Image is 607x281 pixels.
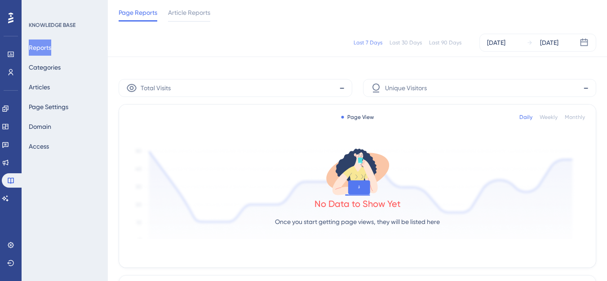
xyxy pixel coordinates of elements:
[339,81,345,95] span: -
[141,83,171,93] span: Total Visits
[29,22,75,29] div: KNOWLEDGE BASE
[29,40,51,56] button: Reports
[29,79,50,95] button: Articles
[354,39,382,46] div: Last 7 Days
[315,198,401,210] div: No Data to Show Yet
[487,37,505,48] div: [DATE]
[119,7,157,18] span: Page Reports
[540,37,558,48] div: [DATE]
[519,114,532,121] div: Daily
[390,39,422,46] div: Last 30 Days
[29,138,49,154] button: Access
[565,114,585,121] div: Monthly
[540,114,558,121] div: Weekly
[583,81,589,95] span: -
[275,216,440,227] p: Once you start getting page views, they will be listed here
[29,119,51,135] button: Domain
[429,39,461,46] div: Last 90 Days
[341,114,374,121] div: Page View
[385,83,427,93] span: Unique Visitors
[168,7,210,18] span: Article Reports
[29,99,68,115] button: Page Settings
[29,59,61,75] button: Categories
